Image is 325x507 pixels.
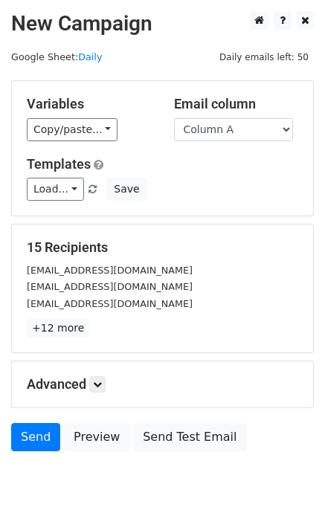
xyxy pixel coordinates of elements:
[174,96,299,112] h5: Email column
[133,423,246,451] a: Send Test Email
[78,51,102,62] a: Daily
[107,178,146,201] button: Save
[11,11,314,36] h2: New Campaign
[27,265,193,276] small: [EMAIL_ADDRESS][DOMAIN_NAME]
[64,423,129,451] a: Preview
[27,281,193,292] small: [EMAIL_ADDRESS][DOMAIN_NAME]
[11,51,102,62] small: Google Sheet:
[27,118,118,141] a: Copy/paste...
[214,49,314,65] span: Daily emails left: 50
[27,376,298,393] h5: Advanced
[27,319,89,338] a: +12 more
[251,436,325,507] iframe: Chat Widget
[11,423,60,451] a: Send
[214,51,314,62] a: Daily emails left: 50
[27,96,152,112] h5: Variables
[27,239,298,256] h5: 15 Recipients
[27,156,91,172] a: Templates
[27,298,193,309] small: [EMAIL_ADDRESS][DOMAIN_NAME]
[27,178,84,201] a: Load...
